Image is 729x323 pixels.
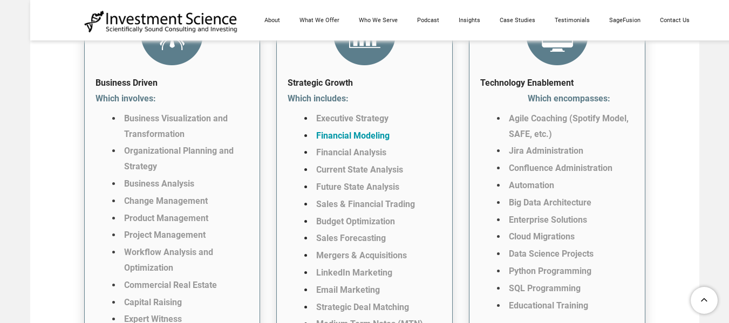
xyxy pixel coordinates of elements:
[316,164,403,175] a: Current State Analysis
[84,10,238,33] img: Investment Science | NYC Consulting Services
[314,300,441,315] li: ​
[509,231,575,242] a: Cloud Migrations
[316,113,389,123] a: Executive Strategy
[124,146,234,171] a: Organizational Planning and Strategy
[316,130,390,141] a: Financial Modeling
[506,264,634,279] li: ​
[316,216,395,226] a: Budget Optimization
[509,180,554,190] a: Automation
[509,146,583,156] a: Jira Administration
[686,283,724,318] a: To Top
[124,196,208,206] a: Change Management
[509,113,629,139] a: Agile Coaching (Spotify Model, SAFE, etc.)
[96,78,158,88] strong: Business Driven
[480,78,574,88] strong: Technology Enablement
[124,247,213,273] a: Workflow Analysis and Optimization
[509,249,594,259] a: Data Science Projects
[316,182,399,192] a: Future State Analysis
[316,267,392,278] a: LinkedIn Marketing
[316,233,386,243] a: Sales Forecasting
[509,215,587,225] a: Enterprise Solutions
[509,300,588,311] a: Educational Training
[96,93,156,104] font: Which involves:
[528,93,608,104] strong: Which encompasses
[509,266,591,276] a: Python Programming
[96,78,158,88] font: ​​
[506,281,634,297] li: ​
[509,283,581,293] a: SQL Programming
[316,199,415,209] a: Sales & Financial Trading
[288,78,353,88] strong: Strategic Growth
[124,297,182,307] a: Capital Raising
[608,93,610,104] font: :
[124,113,228,139] a: Business Visualization and Transformation
[124,230,206,240] a: Project Management
[124,280,217,290] a: Commercial Real Estate
[316,147,386,157] a: Financial Analysis
[316,285,380,295] a: Email Marketing
[314,248,441,264] li: ​
[509,197,591,208] a: Big Data Architecture
[288,93,349,104] font: Which includes:
[316,250,407,260] a: Mergers & Acquisitions
[124,178,194,189] a: Business Analysis
[509,163,612,173] a: Confluence Administration
[316,302,409,312] a: Strategic Deal Matching
[124,213,208,223] a: Product Management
